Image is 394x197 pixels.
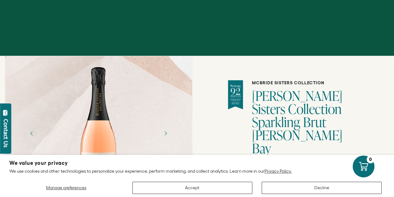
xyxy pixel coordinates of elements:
span: Manage preferences [46,185,86,190]
button: Decline [262,182,382,194]
div: Contact Us [3,119,9,147]
button: Previous [24,125,40,141]
p: We use cookies and other technologies to personalize your experience, perform marketing, and coll... [9,168,385,174]
h2: We value your privacy [9,160,385,166]
h6: McBride Sisters Collection [252,80,363,86]
h1: [PERSON_NAME] Sisters Collection Sparkling Brut [PERSON_NAME] Bay [GEOGRAPHIC_DATA] [252,89,363,168]
button: Accept [132,182,252,194]
div: 0 [367,155,374,163]
a: Privacy Policy. [264,169,292,174]
button: Next [157,125,173,141]
button: Manage preferences [9,182,123,194]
